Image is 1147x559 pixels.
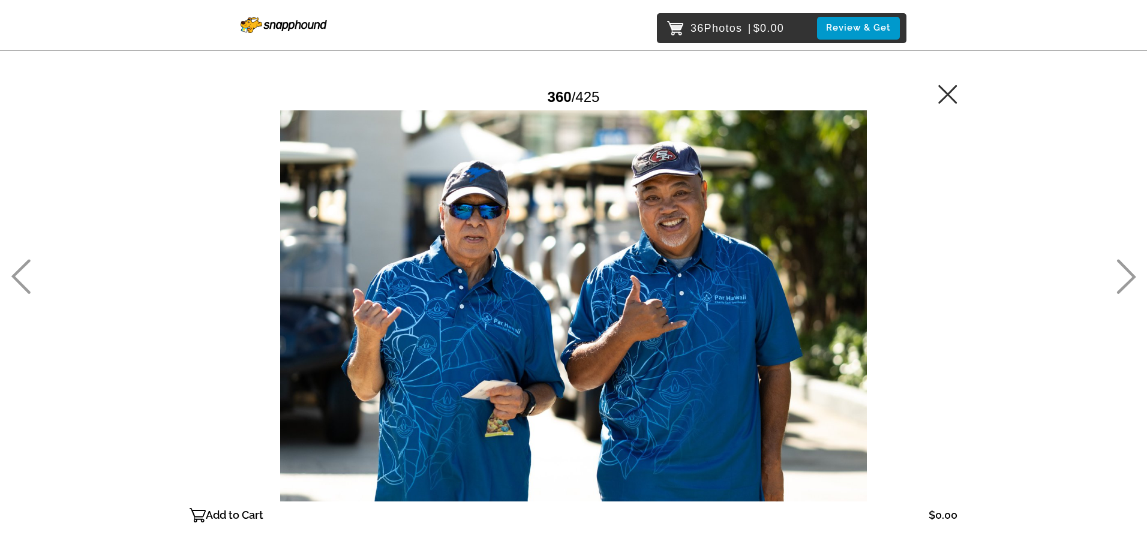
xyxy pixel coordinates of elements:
[206,506,263,525] p: Add to Cart
[548,84,600,110] div: /
[929,506,957,525] p: $0.00
[575,89,599,105] span: 425
[704,19,743,38] span: Photos
[817,17,900,39] button: Review & Get
[548,89,572,105] span: 360
[690,19,784,38] p: 36 $0.00
[748,22,752,34] span: |
[817,17,903,39] a: Review & Get
[241,17,327,33] img: Snapphound Logo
